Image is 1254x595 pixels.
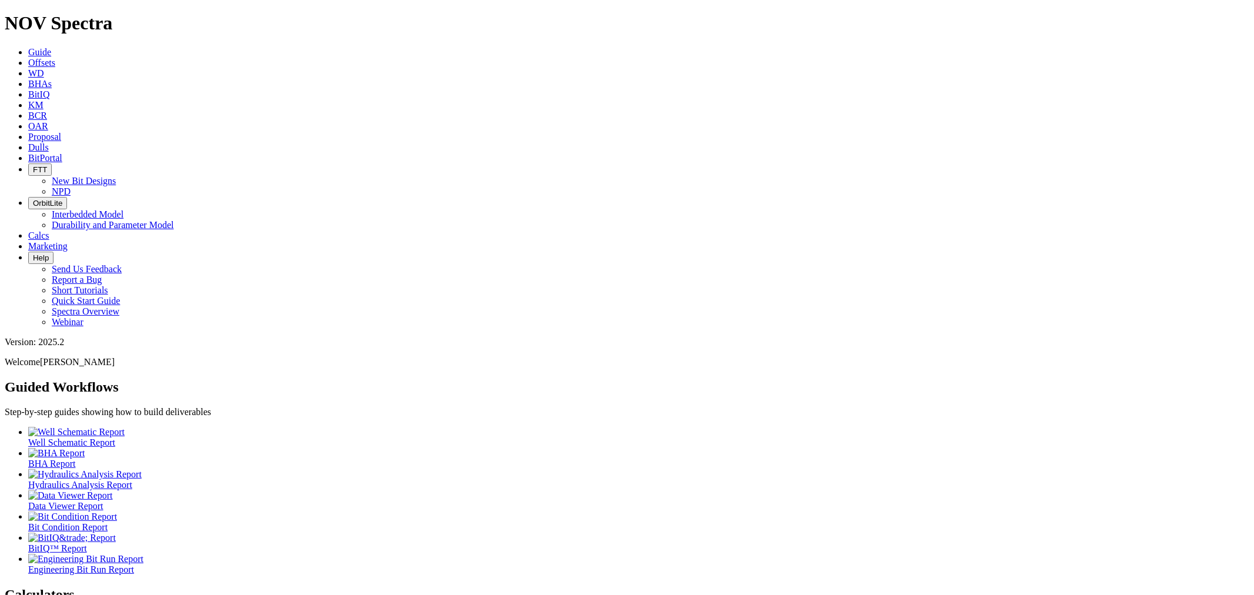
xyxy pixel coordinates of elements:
[28,448,85,459] img: BHA Report
[28,163,52,176] button: FTT
[28,554,143,564] img: Engineering Bit Run Report
[28,490,113,501] img: Data Viewer Report
[28,533,116,543] img: BitIQ&trade; Report
[52,306,119,316] a: Spectra Overview
[28,501,103,511] span: Data Viewer Report
[28,79,52,89] a: BHAs
[28,153,62,163] a: BitPortal
[28,230,49,240] a: Calcs
[28,47,51,57] a: Guide
[5,357,1249,367] p: Welcome
[28,469,142,480] img: Hydraulics Analysis Report
[28,459,75,469] span: BHA Report
[28,448,1249,469] a: BHA Report BHA Report
[28,554,1249,574] a: Engineering Bit Run Report Engineering Bit Run Report
[28,564,134,574] span: Engineering Bit Run Report
[28,241,68,251] a: Marketing
[28,427,1249,447] a: Well Schematic Report Well Schematic Report
[33,199,62,208] span: OrbitLite
[28,58,55,68] a: Offsets
[52,296,120,306] a: Quick Start Guide
[52,186,71,196] a: NPD
[28,512,1249,532] a: Bit Condition Report Bit Condition Report
[5,379,1249,395] h2: Guided Workflows
[28,522,108,532] span: Bit Condition Report
[52,176,116,186] a: New Bit Designs
[28,197,67,209] button: OrbitLite
[52,275,102,285] a: Report a Bug
[33,165,47,174] span: FTT
[52,264,122,274] a: Send Us Feedback
[40,357,115,367] span: [PERSON_NAME]
[28,512,117,522] img: Bit Condition Report
[52,209,123,219] a: Interbedded Model
[52,220,174,230] a: Durability and Parameter Model
[28,480,132,490] span: Hydraulics Analysis Report
[5,407,1249,417] p: Step-by-step guides showing how to build deliverables
[28,89,49,99] a: BitIQ
[28,111,47,121] a: BCR
[33,253,49,262] span: Help
[28,427,125,437] img: Well Schematic Report
[28,121,48,131] a: OAR
[5,337,1249,347] div: Version: 2025.2
[28,132,61,142] a: Proposal
[52,317,83,327] a: Webinar
[28,490,1249,511] a: Data Viewer Report Data Viewer Report
[28,252,53,264] button: Help
[28,68,44,78] a: WD
[28,543,87,553] span: BitIQ™ Report
[28,437,115,447] span: Well Schematic Report
[28,142,49,152] a: Dulls
[28,100,44,110] a: KM
[28,469,1249,490] a: Hydraulics Analysis Report Hydraulics Analysis Report
[28,533,1249,553] a: BitIQ&trade; Report BitIQ™ Report
[52,285,108,295] a: Short Tutorials
[5,12,1249,34] h1: NOV Spectra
